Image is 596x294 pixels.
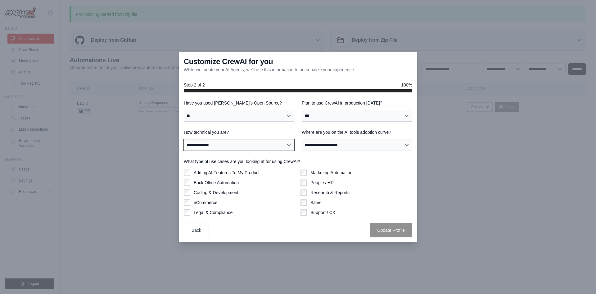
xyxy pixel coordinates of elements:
button: Back [184,223,209,237]
label: Have you used [PERSON_NAME]'s Open Source? [184,100,294,106]
label: How technical you are? [184,129,294,135]
label: Where are you on the AI tools adoption curve? [302,129,412,135]
label: Plan to use CrewAI in production [DATE]? [302,100,412,106]
label: Legal & Compliance [194,209,233,216]
label: What type of use cases are you looking at for using CrewAI? [184,158,412,165]
label: People / HR [310,180,334,186]
label: Coding & Development [194,189,238,196]
label: Support / CX [310,209,335,216]
label: eCommerce [194,199,217,206]
label: Sales [310,199,321,206]
button: Update Profile [370,223,412,237]
h3: Customize CrewAI for you [184,57,273,67]
span: Step 2 of 2 [184,82,205,88]
span: 100% [401,82,412,88]
label: Marketing Automation [310,170,352,176]
label: Adding AI Features To My Product [194,170,260,176]
label: Research & Reports [310,189,350,196]
label: Back Office Automation [194,180,239,186]
p: While we create your AI Agents, we'll use this information to personalize your experience. [184,67,355,73]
